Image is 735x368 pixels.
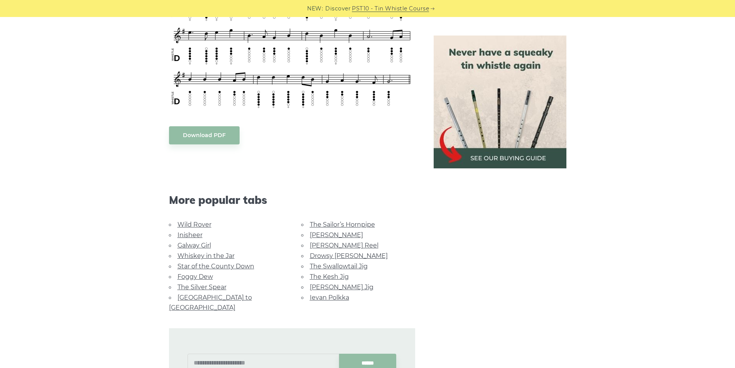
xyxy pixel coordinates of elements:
a: [PERSON_NAME] [310,231,363,239]
a: The Sailor’s Hornpipe [310,221,375,228]
img: tin whistle buying guide [434,36,566,168]
a: [GEOGRAPHIC_DATA] to [GEOGRAPHIC_DATA] [169,294,252,311]
a: Foggy Dew [177,273,213,280]
a: Download PDF [169,126,240,144]
a: Whiskey in the Jar [177,252,235,259]
span: Discover [325,4,351,13]
a: PST10 - Tin Whistle Course [352,4,429,13]
a: Drowsy [PERSON_NAME] [310,252,388,259]
a: The Silver Spear [177,283,226,291]
a: Galway Girl [177,242,211,249]
a: [PERSON_NAME] Reel [310,242,378,249]
span: NEW: [307,4,323,13]
a: Inisheer [177,231,203,239]
a: Star of the County Down [177,263,254,270]
a: [PERSON_NAME] Jig [310,283,373,291]
a: The Kesh Jig [310,273,349,280]
span: More popular tabs [169,193,415,207]
a: The Swallowtail Jig [310,263,368,270]
a: Ievan Polkka [310,294,349,301]
a: Wild Rover [177,221,211,228]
